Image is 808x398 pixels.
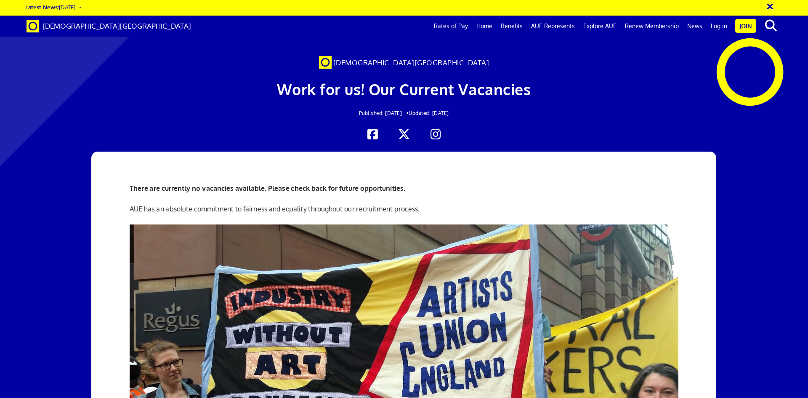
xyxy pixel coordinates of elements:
p: AUE has an absolute commitment to fairness and equality throughout our recruitment process. [130,204,678,214]
a: Renew Membership [621,16,683,37]
h2: Updated: [DATE] [154,110,654,116]
span: Published: [DATE] • [359,110,409,116]
button: search [758,17,784,35]
span: Work for us! Our Current Vacancies [277,80,531,99]
a: AUE Represents [527,16,579,37]
a: Home [472,16,497,37]
a: Benefits [497,16,527,37]
span: [DEMOGRAPHIC_DATA][GEOGRAPHIC_DATA] [333,58,489,67]
a: Explore AUE [579,16,621,37]
span: [DEMOGRAPHIC_DATA][GEOGRAPHIC_DATA] [43,21,191,30]
a: Rates of Pay [430,16,472,37]
strong: Latest News: [25,3,59,11]
a: News [683,16,707,37]
a: Log in [707,16,731,37]
a: Join [735,19,756,33]
a: Brand [DEMOGRAPHIC_DATA][GEOGRAPHIC_DATA] [20,16,197,37]
a: Latest News:[DATE] → [25,3,82,11]
b: There are currently no vacancies available. Please check back for future opportunities. [130,184,405,192]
